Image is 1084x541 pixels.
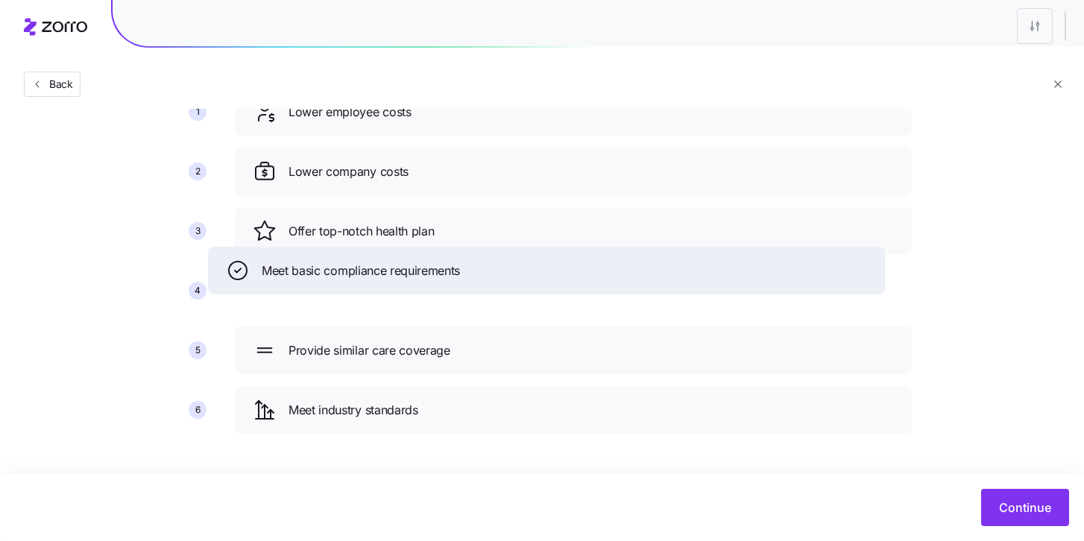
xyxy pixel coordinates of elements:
div: 5 [189,341,207,359]
span: Lower company costs [289,162,409,181]
span: Meet basic compliance requirements [262,262,460,280]
span: Continue [999,499,1051,516]
div: 4 [189,282,207,300]
div: Meet industry standards [235,386,912,434]
div: 2 [189,162,207,180]
div: Lower employee costs [235,88,912,136]
span: Back [43,77,73,92]
span: Meet industry standards [289,401,418,420]
div: 6 [189,401,207,419]
div: Offer top-notch health plan [235,207,912,255]
div: 1 [189,103,207,121]
span: Lower employee costs [289,103,412,121]
button: Continue [981,489,1069,526]
div: Lower company costs [235,148,912,195]
div: Provide similar care coverage [235,326,912,374]
span: Provide similar care coverage [289,341,450,360]
div: 3 [189,222,207,240]
div: Meet basic compliance requirements [208,247,885,294]
button: Back [24,72,81,97]
span: Offer top-notch health plan [289,222,434,241]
